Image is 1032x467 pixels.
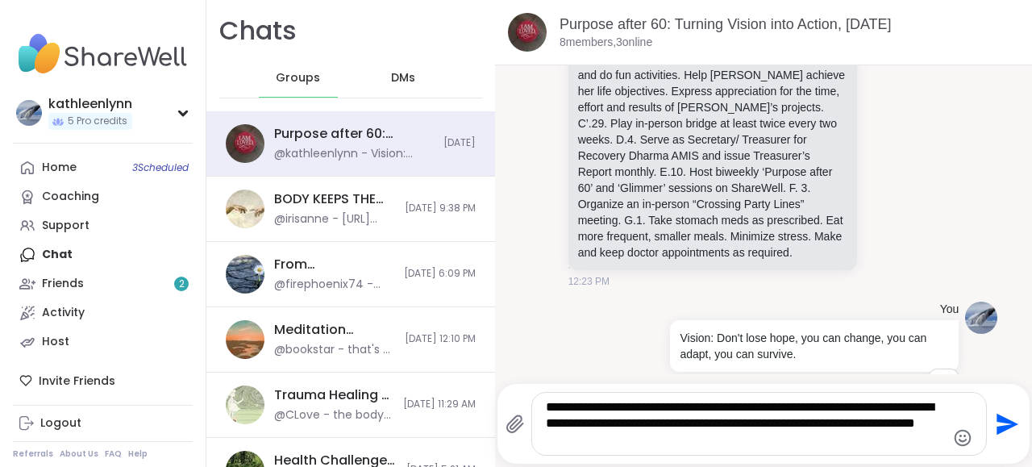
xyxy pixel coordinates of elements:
[274,342,395,358] div: @bookstar - that's a yoga nidra practice, but not showing the little window
[179,277,185,291] span: 2
[13,409,193,438] a: Logout
[13,327,193,357] a: Host
[128,448,148,460] a: Help
[132,161,189,174] span: 3 Scheduled
[13,182,193,211] a: Coaching
[42,334,69,350] div: Host
[226,124,264,163] img: Purpose after 60: Turning Vision into Action, Oct 09
[42,276,84,292] div: Friends
[42,160,77,176] div: Home
[987,406,1023,442] button: Send
[48,95,132,113] div: kathleenlynn
[226,320,264,359] img: Meditation Practice Circle, Oct 07
[568,274,610,289] span: 12:23 PM
[404,267,476,281] span: [DATE] 6:09 PM
[940,302,959,318] h4: You
[16,100,42,126] img: kathleenlynn
[13,366,193,395] div: Invite Friends
[560,35,652,51] p: 8 members, 3 online
[42,218,89,234] div: Support
[274,211,395,227] div: @irisanne - [URL][DOMAIN_NAME]
[105,448,122,460] a: FAQ
[68,115,127,128] span: 5 Pro credits
[403,398,476,411] span: [DATE] 11:29 AM
[560,16,892,32] a: Purpose after 60: Turning Vision into Action, [DATE]
[226,255,264,294] img: From Overwhelmed to Anchored: Emotional Regulation, Oct 07
[13,298,193,327] a: Activity
[953,428,972,448] button: Emoji picker
[13,211,193,240] a: Support
[405,202,476,215] span: [DATE] 9:38 PM
[680,330,949,362] p: Vision: Don't lose hope, you can change, you can adapt, you can survive.
[276,70,320,86] span: Groups
[40,415,81,432] div: Logout
[42,305,85,321] div: Activity
[13,26,193,82] img: ShareWell Nav Logo
[42,189,99,205] div: Coaching
[508,13,547,52] img: Purpose after 60: Turning Vision into Action, Oct 09
[546,399,946,448] textarea: Type your message
[13,448,53,460] a: Referrals
[391,70,415,86] span: DMs
[274,146,434,162] div: @kathleenlynn - Vision: Don't lose hope, you can change, you can adapt, you can survive.
[219,13,297,49] h1: Chats
[274,125,434,143] div: Purpose after 60: Turning Vision into Action, [DATE]
[13,269,193,298] a: Friends2
[13,153,193,182] a: Home3Scheduled
[274,407,393,423] div: @CLove - the body keeps the score - book
[226,190,264,228] img: BODY KEEPS THE SCORE: TECHNICS BEYOND TRAUMA, Oct 08
[965,302,997,334] img: https://sharewell-space-live.sfo3.digitaloceanspaces.com/user-generated/a83e0c5a-a5d7-4dfe-98a3-d...
[930,369,958,395] div: Reaction list
[274,190,395,208] div: BODY KEEPS THE SCORE: TECHNICS BEYOND TRAUMA, [DATE]
[443,136,476,150] span: [DATE]
[274,277,394,293] div: @firephoenix74 - Thank you for the group [DATE]. Sorry I had to leave early as I was heading into...
[274,386,393,404] div: Trauma Healing - Nervous System Regulation, [DATE]
[405,332,476,346] span: [DATE] 12:10 PM
[60,448,98,460] a: About Us
[274,321,395,339] div: Meditation Practice Circle, [DATE]
[274,256,394,273] div: From Overwhelmed to Anchored: Emotional Regulation, [DATE]
[226,386,264,424] img: Trauma Healing - Nervous System Regulation, Oct 07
